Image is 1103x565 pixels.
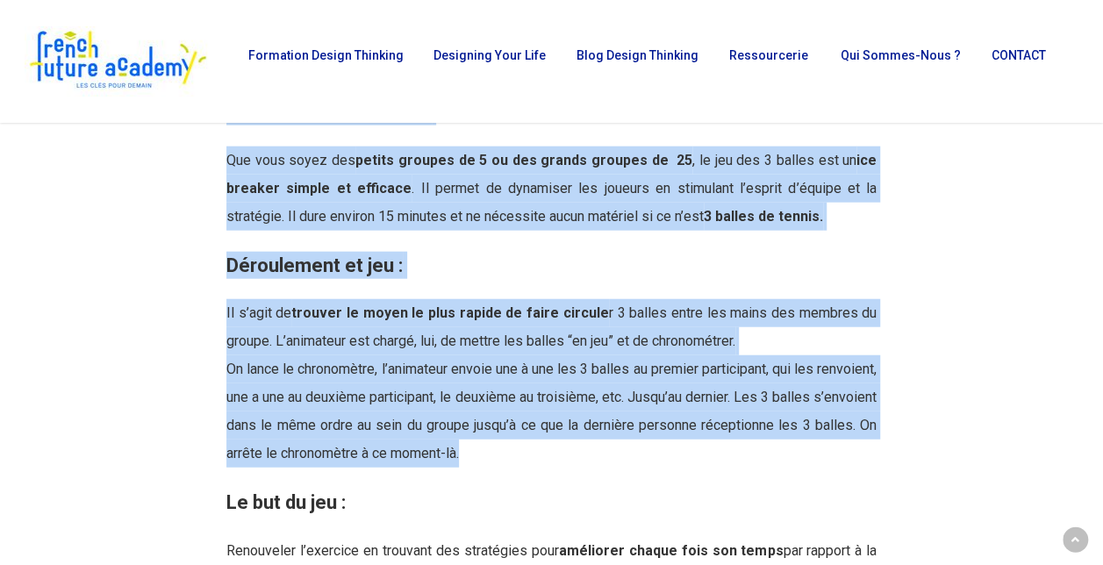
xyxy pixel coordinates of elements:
[568,49,703,74] a: Blog Design Thinking
[433,48,546,62] span: Designing Your Life
[729,48,808,62] span: Ressourcerie
[226,254,403,276] strong: Déroulement et jeu :
[25,26,210,97] img: French Future Academy
[425,49,550,74] a: Designing Your Life
[832,49,965,74] a: Qui sommes-nous ?
[240,49,407,74] a: Formation Design Thinking
[559,542,784,559] strong: améliorer chaque fois son temps
[226,490,346,513] strong: Le but du jeu :
[355,152,692,168] strong: petits groupes de 5 ou des grands groupes de 25
[577,48,698,62] span: Blog Design Thinking
[841,48,961,62] span: Qui sommes-nous ?
[291,304,608,321] strong: trouver le moyen le plus rapide de faire circule
[226,152,877,225] span: Que vous soyez des , le jeu des 3 balles est un . Il permet de dynamiser les joueurs en stimulant...
[720,49,813,74] a: Ressourcerie
[226,304,877,349] span: Il s’agit de r 3 balles entre les mains des membres du groupe. L’animateur est chargé, lui, de me...
[226,152,877,197] strong: ice breaker simple et efficace
[248,48,404,62] span: Formation Design Thinking
[992,48,1046,62] span: CONTACT
[226,361,877,461] span: On lance le chronomètre, l’animateur envoie une à une les 3 balles au premier participant, qui le...
[704,208,823,225] strong: 3 balles de tennis.
[983,49,1052,74] a: CONTACT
